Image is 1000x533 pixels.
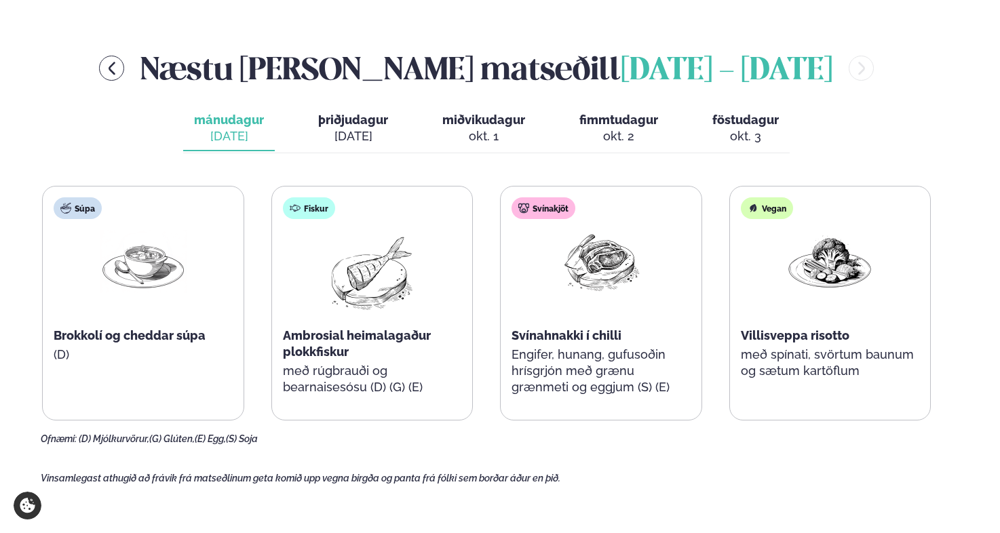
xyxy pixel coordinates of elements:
[558,230,645,293] img: Pork-Meat.png
[307,106,399,151] button: þriðjudagur [DATE]
[60,203,71,214] img: soup.svg
[140,46,832,90] h2: Næstu [PERSON_NAME] matseðill
[712,113,779,127] span: föstudagur
[569,106,669,151] button: fimmtudagur okt. 2
[99,56,124,81] button: menu-btn-left
[512,347,691,395] p: Engifer, hunang, gufusoðin hrísgrjón með grænu grænmeti og eggjum (S) (E)
[54,197,102,219] div: Súpa
[194,113,264,127] span: mánudagur
[748,203,758,214] img: Vegan.svg
[741,347,920,379] p: með spínati, svörtum baunum og sætum kartöflum
[41,473,560,483] span: Vinsamlegast athugið að frávik frá matseðlinum geta komið upp vegna birgða og panta frá fólki sem...
[579,113,658,127] span: fimmtudagur
[79,433,149,444] span: (D) Mjólkurvörur,
[512,328,621,342] span: Svínahnakki í chilli
[849,56,874,81] button: menu-btn-right
[741,328,849,342] span: Villisveppa risotto
[442,113,525,127] span: miðvikudagur
[290,203,301,214] img: fish.svg
[518,203,529,214] img: pork.svg
[149,433,195,444] span: (G) Glúten,
[621,56,832,86] span: [DATE] - [DATE]
[328,230,415,317] img: fish.png
[318,128,388,144] div: [DATE]
[194,128,264,144] div: [DATE]
[226,433,258,444] span: (S) Soja
[54,347,233,363] p: (D)
[283,328,431,359] span: Ambrosial heimalagaður plokkfiskur
[786,230,873,293] img: Vegan.png
[741,197,793,219] div: Vegan
[579,128,658,144] div: okt. 2
[712,128,779,144] div: okt. 3
[41,433,77,444] span: Ofnæmi:
[318,113,388,127] span: þriðjudagur
[14,492,41,519] a: Cookie settings
[431,106,536,151] button: miðvikudagur okt. 1
[701,106,790,151] button: föstudagur okt. 3
[54,328,206,342] span: Brokkolí og cheddar súpa
[442,128,525,144] div: okt. 1
[183,106,275,151] button: mánudagur [DATE]
[283,363,462,395] p: með rúgbrauði og bearnaisesósu (D) (G) (E)
[512,197,575,219] div: Svínakjöt
[195,433,226,444] span: (E) Egg,
[100,230,187,293] img: Soup.png
[283,197,335,219] div: Fiskur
